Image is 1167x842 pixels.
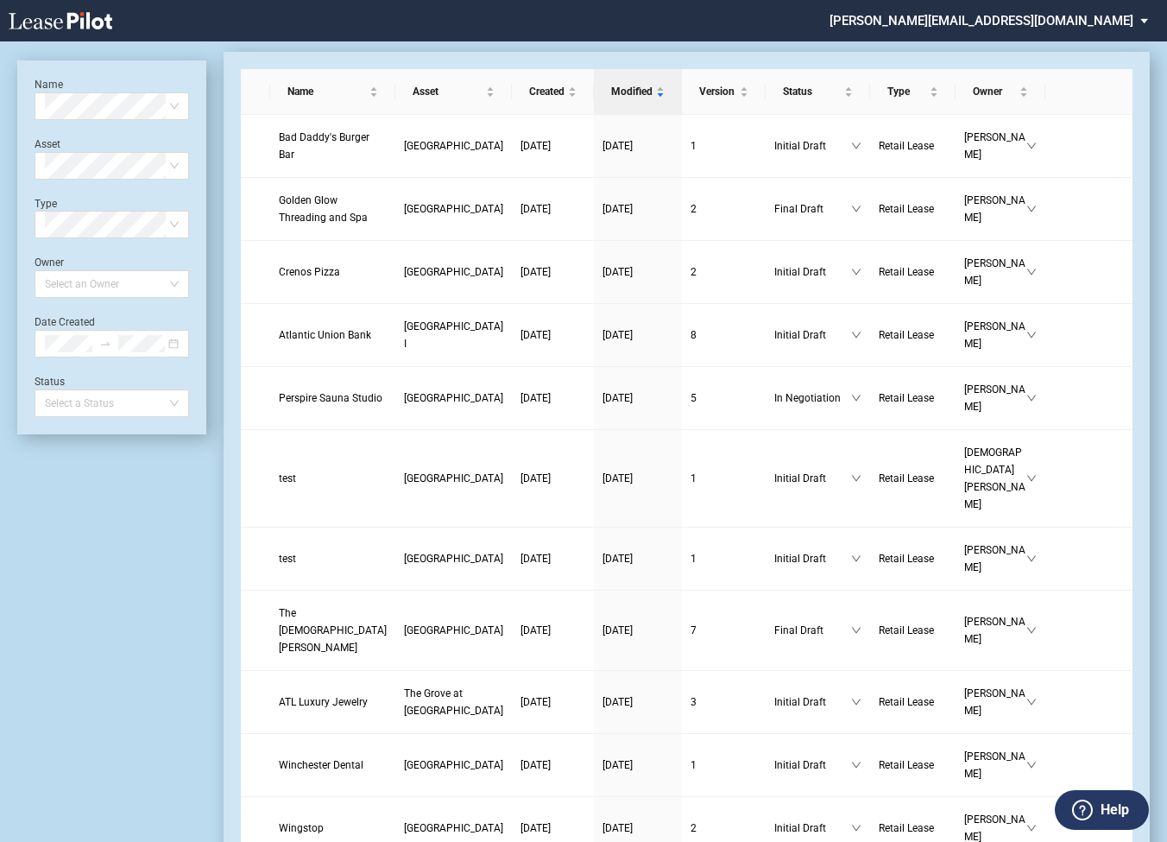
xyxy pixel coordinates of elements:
span: 2 [691,266,697,278]
a: 1 [691,137,757,155]
a: 1 [691,757,757,774]
span: [PERSON_NAME] [964,192,1026,226]
span: [DATE] [602,822,633,834]
span: Retail Lease [879,329,934,341]
span: Final Draft [774,622,852,639]
span: [PERSON_NAME] [964,613,1026,648]
a: [DATE] [602,693,673,711]
span: down [1026,204,1037,214]
a: Retail Lease [879,389,947,407]
a: Retail Lease [879,200,947,218]
span: [DATE] [602,759,633,771]
span: down [1026,823,1037,833]
a: Retail Lease [879,693,947,711]
span: Final Draft [774,200,852,218]
span: down [851,330,861,340]
span: down [851,473,861,484]
span: down [1026,554,1037,564]
label: Owner [35,256,64,269]
a: test [279,470,387,487]
span: [DATE] [602,696,633,708]
a: [GEOGRAPHIC_DATA] [404,263,503,281]
span: 8 [691,329,697,341]
a: [GEOGRAPHIC_DATA] [404,200,503,218]
a: 2 [691,200,757,218]
span: [DATE] [520,140,551,152]
a: Wingstop [279,820,387,837]
a: [DATE] [602,137,673,155]
a: Winchester Dental [279,757,387,774]
span: Wingstop [279,822,324,834]
th: Created [512,69,594,115]
label: Status [35,376,65,388]
a: [DATE] [520,326,585,344]
span: Park West Village III [404,140,503,152]
span: Created [529,83,565,100]
span: [DATE] [520,696,551,708]
a: [DATE] [602,326,673,344]
span: Atlantic Union Bank [279,329,371,341]
span: [DATE] [602,266,633,278]
th: Modified [594,69,682,115]
a: [DATE] [602,200,673,218]
span: Circleville Plaza [404,266,503,278]
span: down [1026,141,1037,151]
span: down [1026,330,1037,340]
span: 7 [691,624,697,636]
span: Cross Creek [404,822,503,834]
span: Version [699,83,736,100]
span: [DATE] [520,822,551,834]
span: down [851,204,861,214]
a: Retail Lease [879,326,947,344]
th: Status [766,69,871,115]
span: Modified [611,83,653,100]
span: Winchester Dental [279,759,363,771]
span: Retail Lease [879,822,934,834]
a: [DATE] [520,137,585,155]
span: Park West Village II [404,392,503,404]
span: 3 [691,696,697,708]
a: 2 [691,263,757,281]
a: [DATE] [602,550,673,567]
a: Bad Daddy's Burger Bar [279,129,387,163]
a: [DATE] [602,470,673,487]
span: down [851,554,861,564]
span: 1 [691,472,697,484]
th: Version [682,69,766,115]
span: Initial Draft [774,693,852,711]
a: Retail Lease [879,550,947,567]
span: Retail Lease [879,140,934,152]
span: down [1026,393,1037,403]
a: [DATE] [520,470,585,487]
label: Asset [35,138,60,150]
a: [DATE] [520,693,585,711]
th: Asset [395,69,512,115]
label: Date Created [35,316,95,328]
th: Type [870,69,956,115]
span: Bad Daddy's Burger Bar [279,131,369,161]
span: Initial Draft [774,137,852,155]
span: [PERSON_NAME] [964,129,1026,163]
span: [DATE] [520,472,551,484]
a: [GEOGRAPHIC_DATA] I [404,318,503,352]
span: Retail Lease [879,759,934,771]
span: [PERSON_NAME] [964,748,1026,782]
span: [PERSON_NAME] [964,255,1026,289]
span: [DATE] [602,392,633,404]
span: swap-right [99,338,111,350]
span: Stone Creek Village [404,203,503,215]
a: 1 [691,470,757,487]
span: Easton Square [404,553,503,565]
span: 2 [691,822,697,834]
span: Initial Draft [774,757,852,774]
span: down [851,393,861,403]
span: The Grove at Towne Center [404,687,503,717]
span: The Church of Jesus Christ of Latter-Day Saints [279,607,387,654]
a: [DATE] [602,757,673,774]
a: Retail Lease [879,470,947,487]
span: to [99,338,111,350]
span: [DATE] [602,472,633,484]
a: 3 [691,693,757,711]
a: [DATE] [520,550,585,567]
a: Retail Lease [879,263,947,281]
